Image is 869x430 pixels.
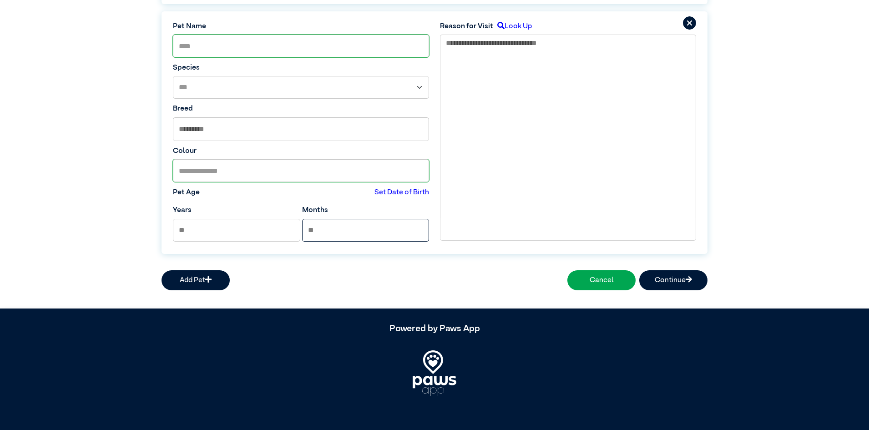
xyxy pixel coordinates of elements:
label: Species [173,62,429,73]
label: Set Date of Birth [374,187,429,198]
label: Pet Name [173,21,429,32]
label: Reason for Visit [440,21,493,32]
button: Continue [639,270,707,290]
label: Pet Age [173,187,200,198]
button: Cancel [567,270,636,290]
label: Colour [173,146,429,157]
button: Add Pet [162,270,230,290]
label: Months [302,205,328,216]
img: PawsApp [413,350,456,396]
label: Years [173,205,192,216]
h5: Powered by Paws App [162,323,707,334]
label: Breed [173,103,429,114]
label: Look Up [493,21,532,32]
